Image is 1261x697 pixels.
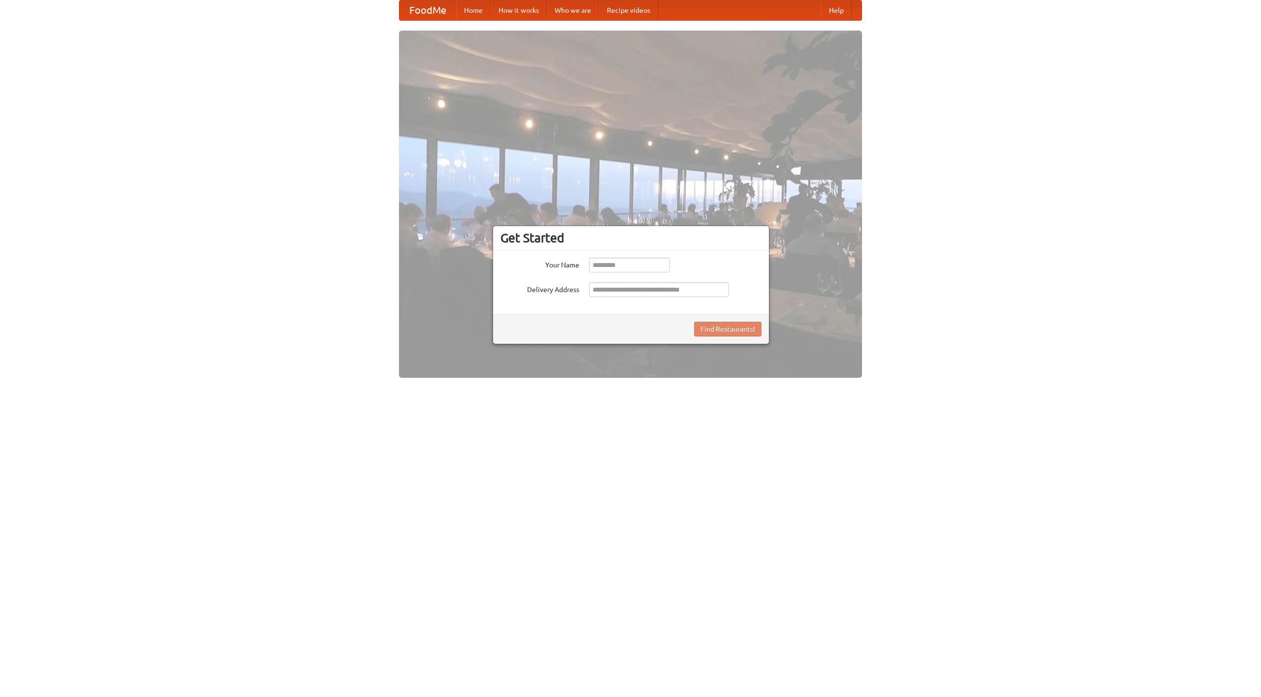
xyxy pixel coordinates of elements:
a: FoodMe [399,0,456,20]
a: Recipe videos [599,0,658,20]
a: Who we are [547,0,599,20]
a: Home [456,0,491,20]
a: How it works [491,0,547,20]
a: Help [821,0,852,20]
h3: Get Started [500,231,762,245]
label: Your Name [500,258,579,270]
label: Delivery Address [500,282,579,295]
button: Find Restaurants! [694,322,762,336]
